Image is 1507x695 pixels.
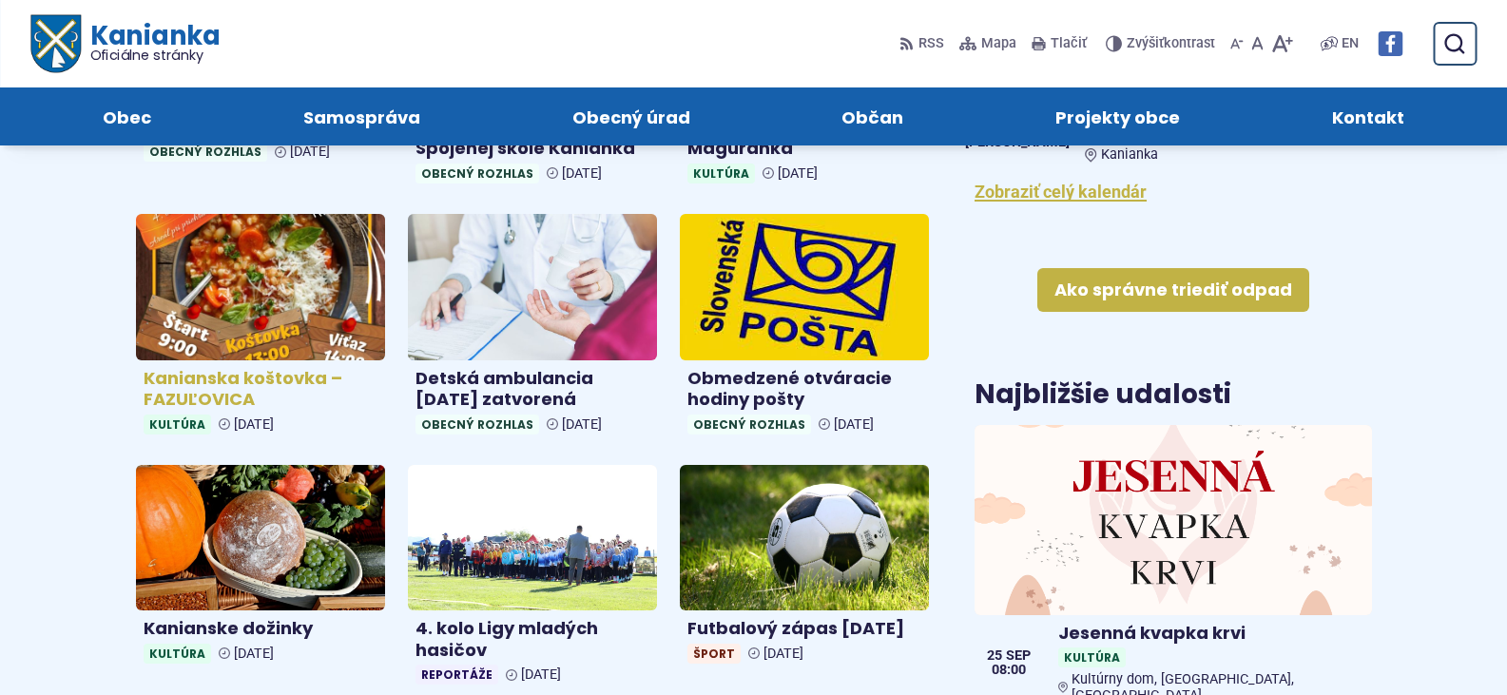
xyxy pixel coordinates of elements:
[1037,268,1309,312] a: Ako správne triediť odpad
[1338,32,1362,55] a: EN
[1028,24,1091,64] button: Tlačiť
[918,32,944,55] span: RSS
[246,87,477,145] a: Samospráva
[562,416,602,433] span: [DATE]
[136,214,385,442] a: Kanianska koštovka – FAZUĽOVICA Kultúra [DATE]
[778,165,818,182] span: [DATE]
[562,165,602,182] span: [DATE]
[785,87,961,145] a: Občan
[1106,24,1219,64] button: Zvýšiťkontrast
[1127,36,1215,52] span: kontrast
[89,48,220,62] span: Oficiálne stránky
[1127,35,1164,51] span: Zvýšiť
[687,368,921,411] h4: Obmedzené otváracie hodiny pošty
[687,117,921,160] h4: 75. výročie DH Maguranka
[1101,146,1158,163] span: Kanianka
[981,32,1016,55] span: Mapa
[1227,24,1247,64] button: Zmenšiť veľkosť písma
[1275,87,1461,145] a: Kontakt
[687,415,811,434] span: Obecný rozhlas
[234,646,274,662] span: [DATE]
[415,665,498,685] span: Reportáže
[290,144,330,160] span: [DATE]
[1267,24,1297,64] button: Zväčšiť veľkosť písma
[415,618,649,661] h4: 4. kolo Ligy mladých hasičov
[680,465,929,671] a: Futbalový zápas [DATE] Šport [DATE]
[408,465,657,693] a: 4. kolo Ligy mladých hasičov Reportáže [DATE]
[572,87,690,145] span: Obecný úrad
[144,644,211,664] span: Kultúra
[1058,623,1363,645] h4: Jesenná kvapka krvi
[956,24,1020,64] a: Mapa
[415,117,649,160] h4: Plenárne a triedne RZ v Spojenej škole Kanianka
[144,368,377,411] h4: Kanianska koštovka – FAZUĽOVICA
[763,646,803,662] span: [DATE]
[415,415,539,434] span: Obecný rozhlas
[136,465,385,671] a: Kanianske dožinky Kultúra [DATE]
[1332,87,1404,145] span: Kontakt
[46,87,208,145] a: Obec
[234,416,274,433] span: [DATE]
[1058,647,1126,667] span: Kultúra
[1055,87,1180,145] span: Projekty obce
[103,87,151,145] span: Obec
[415,164,539,183] span: Obecný rozhlas
[987,664,1031,677] span: 08:00
[899,24,948,64] a: RSS
[144,142,267,162] span: Obecný rozhlas
[1247,24,1267,64] button: Nastaviť pôvodnú veľkosť písma
[30,15,220,73] a: Logo Kanianka, prejsť na domovskú stránku.
[1051,36,1087,52] span: Tlačiť
[303,87,420,145] span: Samospráva
[1006,649,1031,663] span: sep
[987,649,1002,663] span: 25
[841,87,903,145] span: Občan
[687,164,755,183] span: Kultúra
[687,618,921,640] h4: Futbalový zápas [DATE]
[687,644,741,664] span: Šport
[521,666,561,683] span: [DATE]
[515,87,747,145] a: Obecný úrad
[80,23,219,63] h1: Kanianka
[1342,32,1359,55] span: EN
[680,214,929,442] a: Obmedzené otváracie hodiny pošty Obecný rozhlas [DATE]
[1378,31,1402,56] img: Prejsť na Facebook stránku
[144,415,211,434] span: Kultúra
[965,136,1070,149] span: [PERSON_NAME]
[415,368,649,411] h4: Detská ambulancia [DATE] zatvorená
[975,380,1231,410] h3: Najbližšie udalosti
[834,416,874,433] span: [DATE]
[975,182,1147,202] a: Zobraziť celý kalendár
[144,618,377,640] h4: Kanianske dožinky
[30,15,80,73] img: Prejsť na domovskú stránku
[998,87,1237,145] a: Projekty obce
[408,214,657,442] a: Detská ambulancia [DATE] zatvorená Obecný rozhlas [DATE]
